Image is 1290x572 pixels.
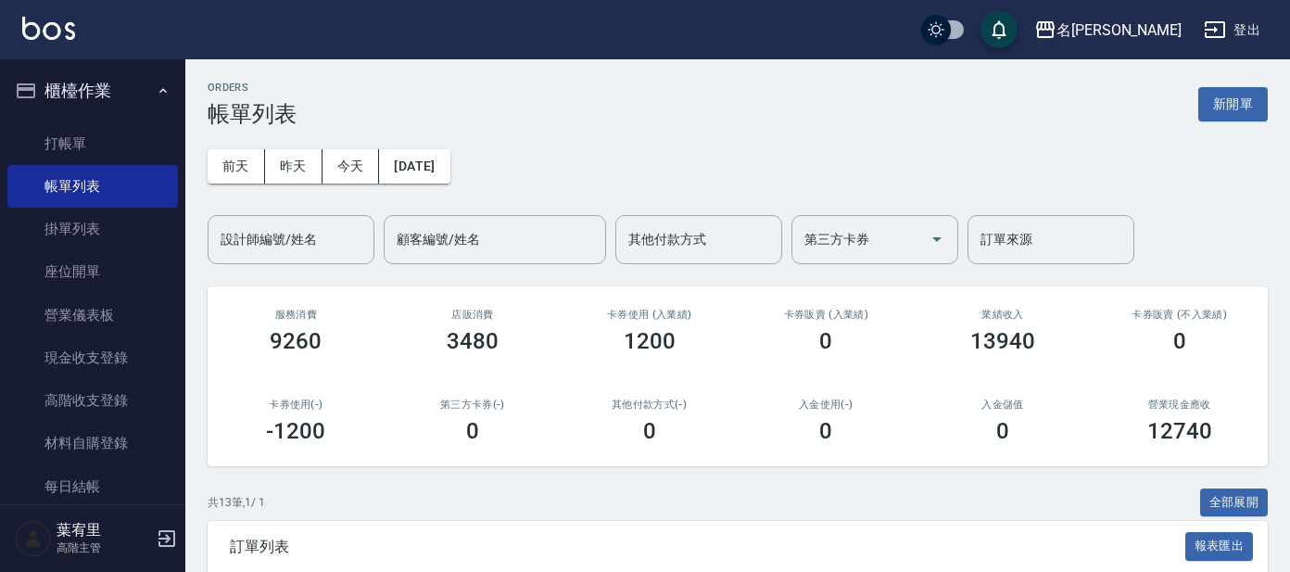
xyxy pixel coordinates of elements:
h3: 0 [819,418,832,444]
button: Open [922,224,952,254]
button: 全部展開 [1200,489,1269,517]
img: Person [15,520,52,557]
button: 報表匯出 [1185,532,1254,561]
a: 打帳單 [7,122,178,165]
a: 現金收支登錄 [7,337,178,379]
h3: 0 [819,328,832,354]
p: 共 13 筆, 1 / 1 [208,494,265,511]
a: 座位開單 [7,250,178,293]
h2: 入金使用(-) [760,399,892,411]
a: 掛單列表 [7,208,178,250]
a: 新開單 [1198,95,1268,112]
button: 今天 [322,149,380,184]
h3: 9260 [270,328,322,354]
div: 名[PERSON_NAME] [1056,19,1182,42]
button: 登出 [1196,13,1268,47]
h2: 入金儲值 [937,399,1069,411]
h2: 業績收入 [937,309,1069,321]
a: 帳單列表 [7,165,178,208]
h2: 其他付款方式(-) [583,399,715,411]
h2: 卡券販賣 (入業績) [760,309,892,321]
h3: 13940 [970,328,1035,354]
h2: ORDERS [208,82,297,94]
h3: 12740 [1147,418,1212,444]
button: 名[PERSON_NAME] [1027,11,1189,49]
h3: -1200 [266,418,325,444]
a: 每日結帳 [7,465,178,508]
button: save [980,11,1018,48]
h3: 0 [466,418,479,444]
h3: 0 [996,418,1009,444]
h5: 葉宥里 [57,521,151,540]
h2: 營業現金應收 [1113,399,1246,411]
h3: 3480 [447,328,499,354]
a: 營業儀表板 [7,294,178,337]
button: 新開單 [1198,87,1268,121]
h3: 1200 [624,328,676,354]
h2: 卡券販賣 (不入業績) [1113,309,1246,321]
h3: 0 [643,418,656,444]
h2: 第三方卡券(-) [407,399,539,411]
h3: 帳單列表 [208,101,297,127]
span: 訂單列表 [230,538,1185,556]
h3: 0 [1173,328,1186,354]
p: 高階主管 [57,540,151,556]
button: 昨天 [265,149,322,184]
h2: 卡券使用(-) [230,399,362,411]
a: 高階收支登錄 [7,379,178,422]
h3: 服務消費 [230,309,362,321]
button: 前天 [208,149,265,184]
img: Logo [22,17,75,40]
h2: 卡券使用 (入業績) [583,309,715,321]
a: 報表匯出 [1185,537,1254,554]
h2: 店販消費 [407,309,539,321]
button: [DATE] [379,149,449,184]
a: 材料自購登錄 [7,422,178,464]
button: 櫃檯作業 [7,67,178,115]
